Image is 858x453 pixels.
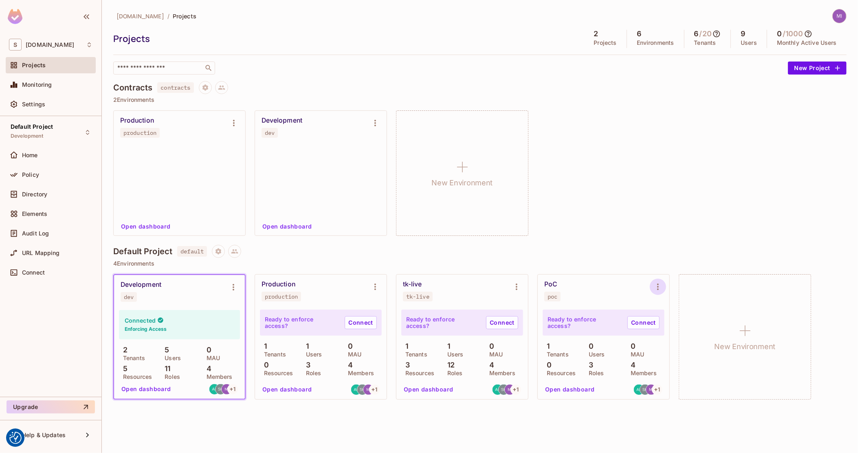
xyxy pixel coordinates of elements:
span: contracts [157,82,194,93]
span: Development [11,133,44,139]
button: Open dashboard [259,383,315,396]
p: 0 [202,346,211,354]
p: MAU [627,351,644,358]
span: Directory [22,191,47,198]
p: Resources [260,370,293,376]
div: poc [548,293,557,300]
p: Monthly Active Users [777,40,837,46]
p: Members [627,370,657,376]
a: Connect [345,316,377,329]
p: 12 [443,361,455,369]
p: 0 [543,361,552,369]
img: shyamalan.chemmery@testshipping.com [499,385,509,395]
p: Roles [302,370,321,376]
p: 1 [543,342,550,350]
p: Ready to enforce access? [265,316,338,329]
button: New Project [788,62,847,75]
p: Users [302,351,322,358]
p: MAU [202,355,220,361]
p: Ready to enforce access? [548,316,621,329]
p: 0 [344,342,353,350]
img: michal.wojcik@testshipping.com [363,385,374,395]
p: Tenants [260,351,286,358]
p: 1 [401,342,408,350]
h5: 0 [777,30,782,38]
img: michal.wojcik@testshipping.com [222,384,232,394]
p: 0 [585,342,594,350]
span: Home [22,152,38,158]
p: 1 [260,342,267,350]
span: + 1 [513,387,519,392]
span: Monitoring [22,81,52,88]
button: Environment settings [225,279,242,295]
span: URL Mapping [22,250,60,256]
h5: 6 [637,30,641,38]
div: tk-live [406,293,429,300]
span: default [177,246,207,257]
p: Resources [401,370,434,376]
p: Users [585,351,605,358]
img: aleksandra.dziamska@testshipping.com [493,385,503,395]
div: Development [121,281,161,289]
img: michal.wojcik@testshipping.com [646,385,656,395]
button: Open dashboard [542,383,598,396]
div: Production [120,117,154,125]
p: 4 [627,361,636,369]
p: 4 Environments [113,260,847,267]
button: Upgrade [7,400,95,413]
p: 4 [485,361,494,369]
p: 0 [485,342,494,350]
span: + 1 [230,386,236,392]
button: Environment settings [226,115,242,131]
p: Users [443,351,464,358]
a: Connect [627,316,660,329]
span: + 1 [654,387,661,392]
p: Roles [443,370,463,376]
img: shyamalan.chemmery@testshipping.com [640,385,650,395]
h5: 2 [594,30,598,38]
p: Tenants [119,355,145,361]
span: Projects [22,62,46,68]
p: 5 [161,346,169,354]
div: Projects [113,33,580,45]
h4: Default Project [113,246,172,256]
span: + 1 [372,387,378,392]
img: michal.wojcik@testshipping.com [505,385,515,395]
p: Tenants [401,351,427,358]
img: michal.wojcik@testshipping.com [833,9,846,23]
div: PoC [544,280,557,288]
p: Roles [585,370,604,376]
h4: Connected [125,317,156,324]
p: Projects [594,40,617,46]
p: 11 [161,365,170,373]
div: Development [262,117,302,125]
span: Audit Log [22,230,49,237]
button: Environment settings [650,279,666,295]
p: Resources [543,370,576,376]
button: Open dashboard [259,220,315,233]
p: 1 [302,342,309,350]
div: tk-live [403,280,422,288]
p: Users [741,40,757,46]
h5: 6 [694,30,699,38]
h1: New Environment [432,177,493,189]
img: aleksandra.dziamska@testshipping.com [209,384,220,394]
a: Connect [486,316,518,329]
p: Members [202,374,233,380]
p: MAU [344,351,361,358]
p: Environments [637,40,674,46]
div: dev [265,130,275,136]
p: Roles [161,374,180,380]
p: 3 [401,361,410,369]
p: 0 [627,342,636,350]
div: production [123,130,156,136]
p: Tenants [694,40,716,46]
button: Environment settings [367,279,383,295]
p: 1 [443,342,450,350]
img: aleksandra.dziamska@testshipping.com [351,385,361,395]
p: 5 [119,365,128,373]
p: Members [485,370,515,376]
img: SReyMgAAAABJRU5ErkJggg== [8,9,22,24]
span: Help & Updates [22,432,66,438]
p: MAU [485,351,503,358]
